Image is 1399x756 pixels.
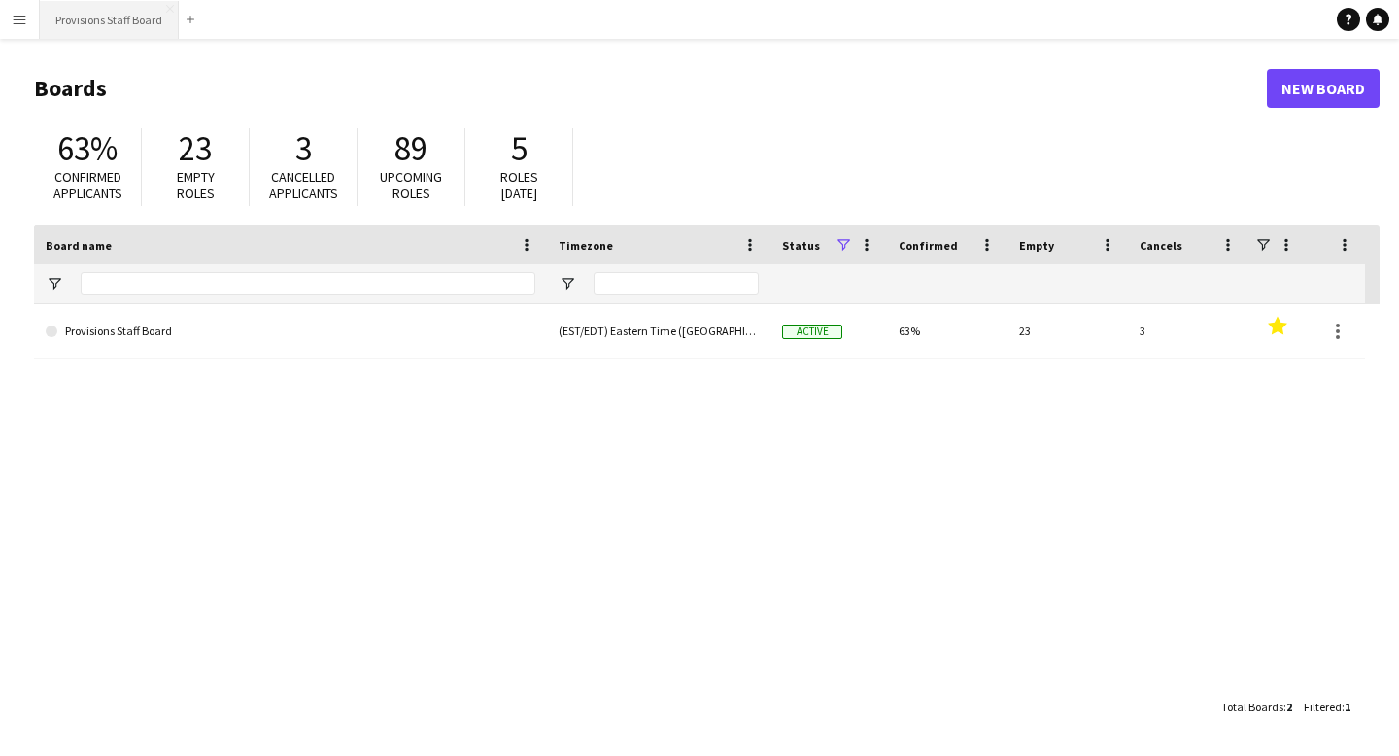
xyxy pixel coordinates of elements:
span: Active [782,325,842,339]
span: 89 [394,127,427,170]
button: Open Filter Menu [46,275,63,292]
h1: Boards [34,74,1267,103]
input: Board name Filter Input [81,272,535,295]
span: Roles [DATE] [500,168,538,202]
button: Provisions Staff Board [40,1,179,39]
span: Total Boards [1221,700,1283,714]
div: (EST/EDT) Eastern Time ([GEOGRAPHIC_DATA] & [GEOGRAPHIC_DATA]) [547,304,770,358]
span: Empty [1019,238,1054,253]
span: 23 [179,127,212,170]
div: 63% [887,304,1007,358]
span: Filtered [1304,700,1342,714]
span: Cancelled applicants [269,168,338,202]
span: 1 [1345,700,1350,714]
input: Timezone Filter Input [594,272,759,295]
span: Confirmed applicants [53,168,122,202]
span: Empty roles [177,168,215,202]
span: 5 [511,127,528,170]
span: Confirmed [899,238,958,253]
a: Provisions Staff Board [46,304,535,359]
span: Cancels [1140,238,1182,253]
span: 63% [57,127,118,170]
span: 2 [1286,700,1292,714]
a: New Board [1267,69,1380,108]
div: : [1221,688,1292,726]
div: : [1304,688,1350,726]
div: 23 [1007,304,1128,358]
span: Timezone [559,238,613,253]
span: Upcoming roles [380,168,442,202]
span: Status [782,238,820,253]
div: 3 [1128,304,1248,358]
span: Board name [46,238,112,253]
span: 3 [295,127,312,170]
button: Open Filter Menu [559,275,576,292]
